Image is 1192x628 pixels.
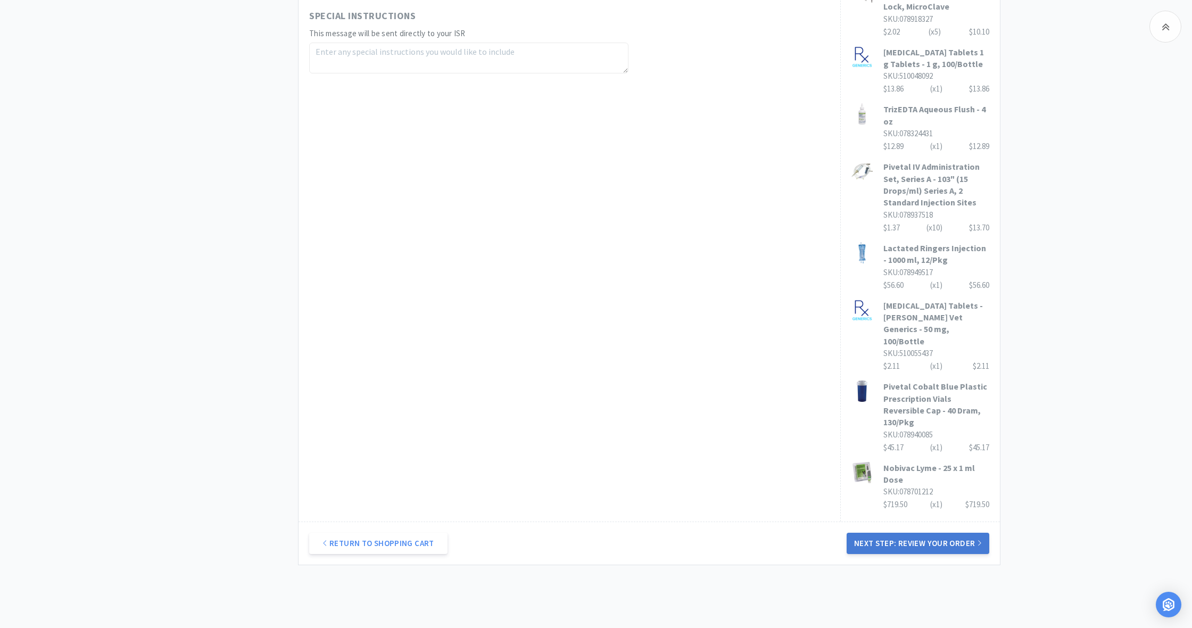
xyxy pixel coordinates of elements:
img: 39eb71b8d180491684b126fdbd663bae_143319.jpeg [851,462,873,483]
div: $56.60 [969,279,989,292]
button: Next Step: Review Your Order [847,533,989,554]
div: $56.60 [883,279,989,292]
span: SKU: 078918327 [883,14,933,24]
h3: Lactated Ringers Injection - 1000 ml, 12/Pkg [883,242,989,266]
div: Open Intercom Messenger [1156,592,1181,617]
img: 16b10753eb7549db8c523ca0f06d1cb3_821383.jpeg [851,46,873,68]
img: 311c5f5b6487496aa2324653df55d0da_598029.jpeg [851,242,873,263]
div: (x 5 ) [929,26,941,38]
img: 66e6946768064d339351c6fe1c904928_81734.jpeg [851,103,873,125]
img: a4297d51fb5140d8abba241cf6013998_829762.jpeg [851,300,873,321]
div: (x 1 ) [930,140,942,153]
img: 65b50d86cfb64bb4938f68085462182d_370394.jpeg [851,161,873,182]
span: Special Instructions [309,9,416,24]
a: Return to Shopping Cart [309,533,448,554]
h3: [MEDICAL_DATA] Tablets - [PERSON_NAME] Vet Generics - 50 mg, 100/Bottle [883,300,989,348]
span: This message will be sent directly to your ISR [309,28,466,38]
h3: [MEDICAL_DATA] Tablets 1 g Tablets - 1 g, 100/Bottle [883,46,989,70]
span: SKU: 510048092 [883,71,933,81]
div: $1.37 [883,221,989,234]
div: $719.50 [883,498,989,511]
span: SKU: 510055437 [883,348,933,358]
span: SKU: 078324431 [883,128,933,138]
div: $12.89 [969,140,989,153]
div: $10.10 [969,26,989,38]
h3: Pivetal IV Administration Set, Series A - 103" (15 Drops/ml) Series A, 2 Standard Injection Sites [883,161,989,209]
div: $719.50 [965,498,989,511]
div: $13.86 [969,82,989,95]
div: (x 1 ) [930,441,942,454]
span: SKU: 078701212 [883,486,933,497]
h3: TrizEDTA Aqueous Flush - 4 oz [883,103,989,127]
span: SKU: 078949517 [883,267,933,277]
div: (x 10 ) [926,221,942,234]
span: SKU: 078937518 [883,210,933,220]
div: (x 1 ) [930,498,942,511]
h3: Nobivac Lyme - 25 x 1 ml Dose [883,462,989,486]
h3: Pivetal Cobalt Blue Plastic Prescription Vials Reversible Cap - 40 Dram, 130/Pkg [883,381,989,428]
div: $12.89 [883,140,989,153]
span: SKU: 078940085 [883,429,933,440]
div: $13.86 [883,82,989,95]
div: $2.11 [973,360,989,373]
div: $45.17 [969,441,989,454]
div: (x 1 ) [930,279,942,292]
div: $45.17 [883,441,989,454]
div: $13.70 [969,221,989,234]
div: $2.11 [883,360,989,373]
div: $2.02 [883,26,989,38]
div: (x 1 ) [930,82,942,95]
div: (x 1 ) [930,360,942,373]
img: 39693cedf30b41138d874473d58ec954_388835.jpeg [851,381,873,402]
